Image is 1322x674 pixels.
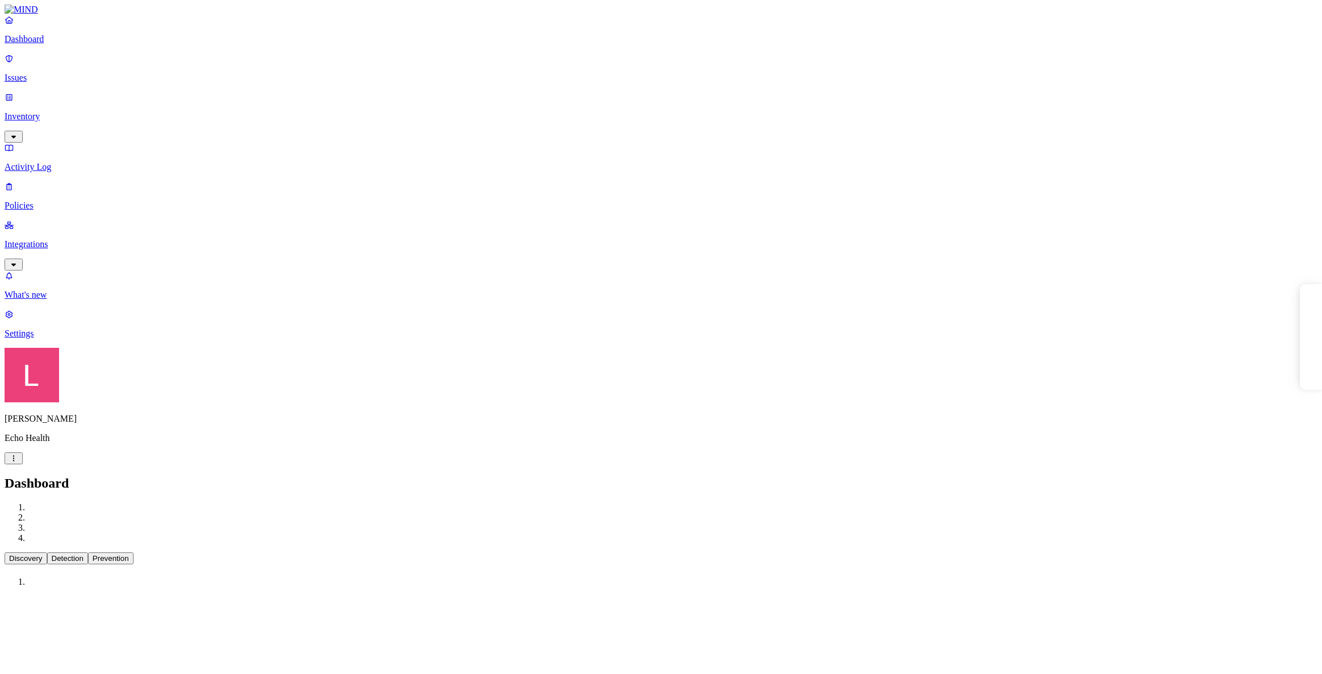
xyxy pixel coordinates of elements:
a: MIND [5,5,1317,15]
img: MIND [5,5,38,15]
p: [PERSON_NAME] [5,414,1317,424]
p: Integrations [5,239,1317,249]
button: Prevention [88,552,134,564]
a: Settings [5,309,1317,339]
a: Dashboard [5,15,1317,44]
a: Policies [5,181,1317,211]
p: Dashboard [5,34,1317,44]
a: Issues [5,53,1317,83]
p: Inventory [5,111,1317,122]
a: Integrations [5,220,1317,269]
a: Activity Log [5,143,1317,172]
img: Landen Brown [5,348,59,402]
p: What's new [5,290,1317,300]
p: Activity Log [5,162,1317,172]
button: Discovery [5,552,47,564]
button: Detection [47,552,88,564]
a: Inventory [5,92,1317,141]
p: Settings [5,328,1317,339]
p: Echo Health [5,433,1317,443]
p: Policies [5,201,1317,211]
h2: Dashboard [5,476,1317,491]
p: Issues [5,73,1317,83]
a: What's new [5,271,1317,300]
